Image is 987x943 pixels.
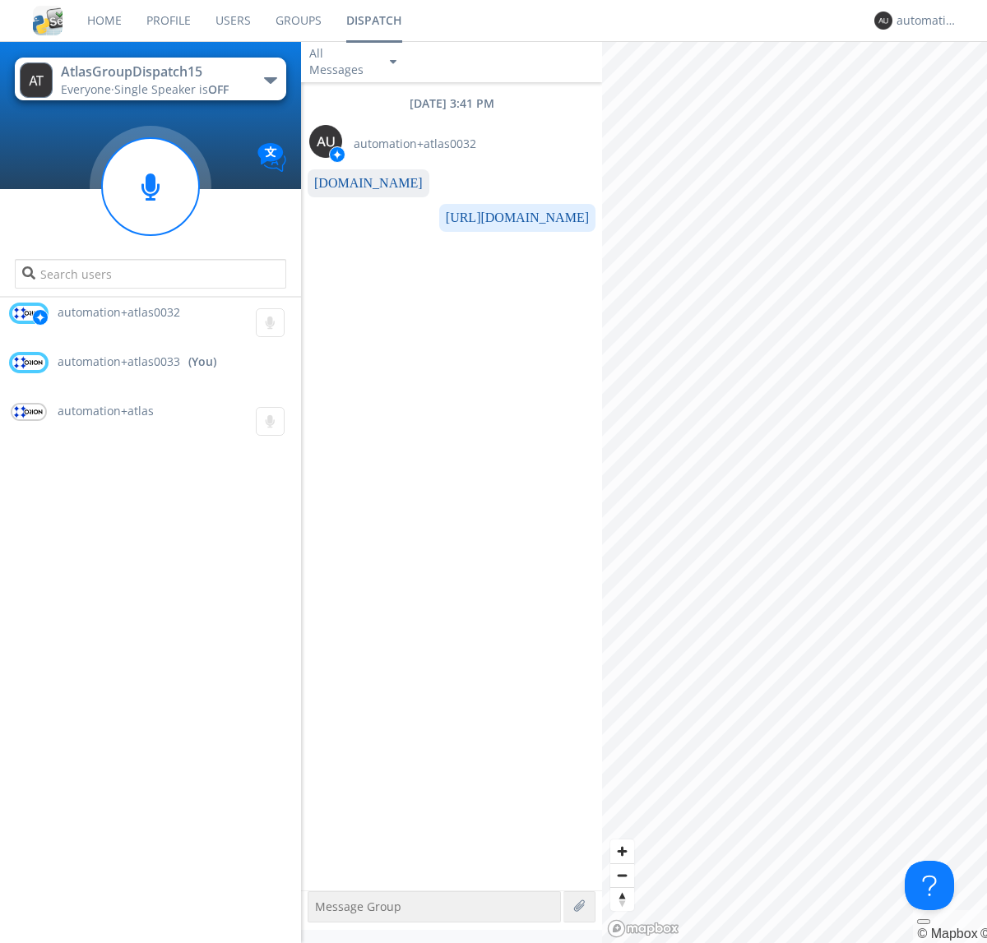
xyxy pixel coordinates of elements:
span: automation+atlas0032 [354,136,476,152]
div: AtlasGroupDispatch15 [61,62,246,81]
button: Toggle attribution [917,919,930,924]
span: Reset bearing to north [610,888,634,911]
input: Search users [15,259,285,289]
img: 373638.png [20,62,53,98]
img: 373638.png [309,125,342,158]
span: Single Speaker is [114,81,229,97]
img: caret-down-sm.svg [390,60,396,64]
div: Everyone · [61,81,246,98]
a: Mapbox [917,927,977,941]
a: [URL][DOMAIN_NAME] [446,210,589,224]
div: (You) [188,354,216,370]
img: 373638.png [874,12,892,30]
button: Zoom in [610,839,634,863]
div: [DATE] 3:41 PM [301,95,602,112]
img: orion-labs-logo.svg [12,306,45,321]
span: automation+atlas0033 [58,354,180,370]
button: Zoom out [610,863,634,887]
img: orion-labs-logo.svg [12,404,45,419]
button: AtlasGroupDispatch15Everyone·Single Speaker isOFF [15,58,285,100]
button: Reset bearing to north [610,887,634,911]
iframe: Toggle Customer Support [905,861,954,910]
div: All Messages [309,45,375,78]
span: Zoom out [610,864,634,887]
span: automation+atlas [58,403,154,418]
a: Mapbox logo [607,919,679,938]
a: [DOMAIN_NAME] [314,176,423,190]
img: cddb5a64eb264b2086981ab96f4c1ba7 [33,6,63,35]
img: Translation enabled [257,143,286,172]
img: orion-labs-logo.svg [12,355,45,370]
div: automation+atlas0033 [897,12,958,29]
span: automation+atlas0032 [58,304,180,320]
span: OFF [208,81,229,97]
